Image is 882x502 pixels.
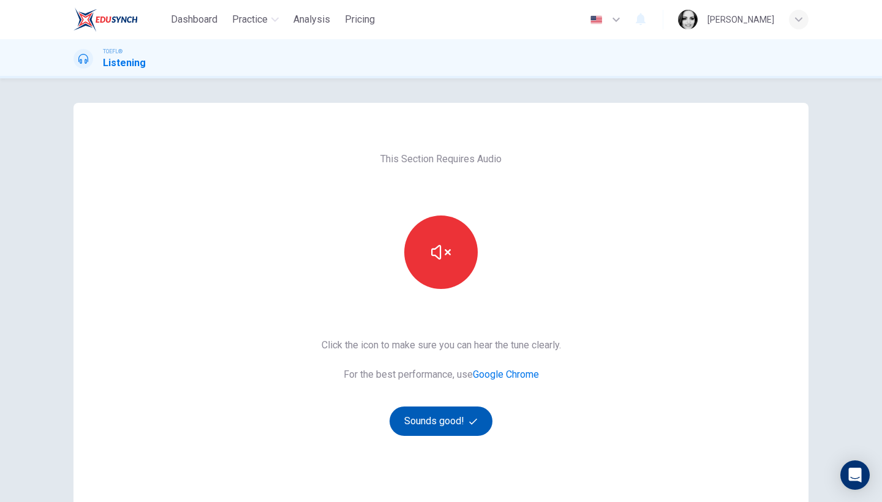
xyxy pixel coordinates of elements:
[166,9,222,31] button: Dashboard
[678,10,698,29] img: Profile picture
[473,369,539,380] a: Google Chrome
[293,12,330,27] span: Analysis
[73,7,138,32] img: EduSynch logo
[345,12,375,27] span: Pricing
[380,152,502,167] span: This Section Requires Audio
[227,9,284,31] button: Practice
[390,406,492,436] button: Sounds good!
[103,56,146,70] h1: Listening
[73,7,166,32] a: EduSynch logo
[103,47,123,56] span: TOEFL®
[171,12,217,27] span: Dashboard
[322,367,561,382] span: For the best performance, use
[232,12,268,27] span: Practice
[340,9,380,31] button: Pricing
[589,15,604,24] img: en
[707,12,774,27] div: [PERSON_NAME]
[322,338,561,353] span: Click the icon to make sure you can hear the tune clearly.
[840,460,870,490] div: Open Intercom Messenger
[288,9,335,31] button: Analysis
